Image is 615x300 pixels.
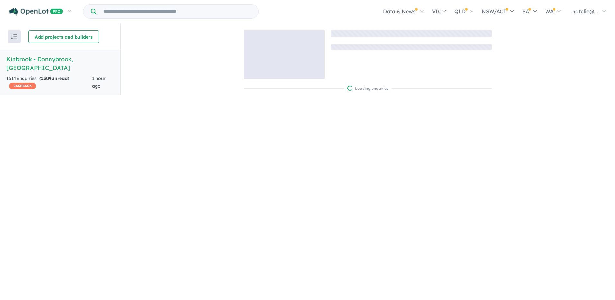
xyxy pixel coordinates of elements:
button: Add projects and builders [28,30,99,43]
input: Try estate name, suburb, builder or developer [97,5,257,18]
span: CASHBACK [9,83,36,89]
strong: ( unread) [39,75,69,81]
h5: Kinbrook - Donnybrook , [GEOGRAPHIC_DATA] [6,55,114,72]
div: 1514 Enquir ies [6,75,92,90]
img: sort.svg [11,34,17,39]
img: Openlot PRO Logo White [9,8,63,16]
span: 1509 [41,75,51,81]
span: 1 hour ago [92,75,106,89]
span: natalie@... [572,8,598,14]
div: Loading enquiries [347,85,389,92]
